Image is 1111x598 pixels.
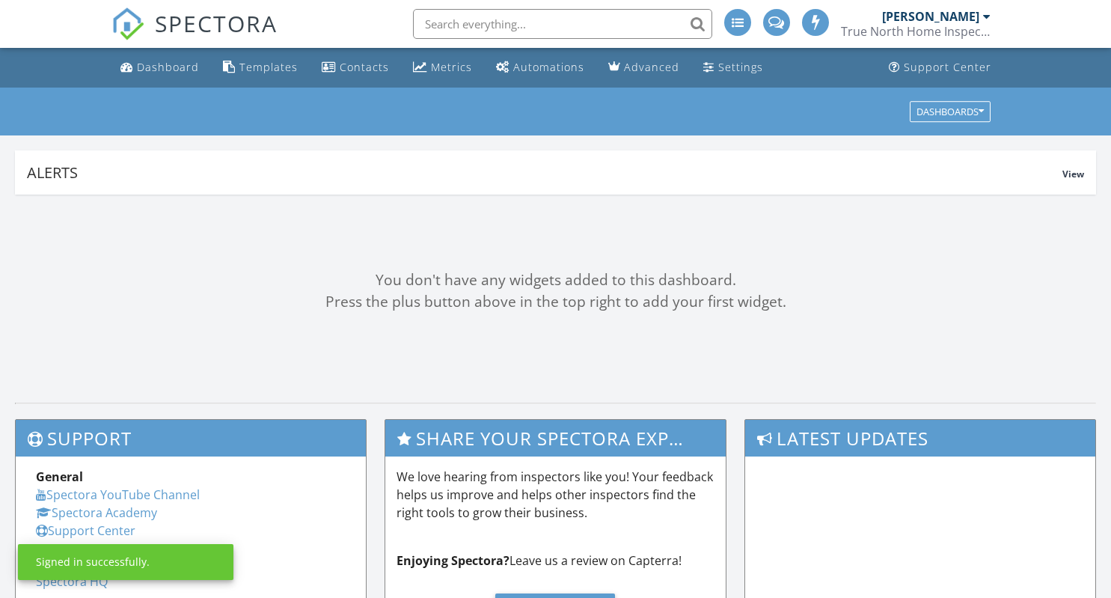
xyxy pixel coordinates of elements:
a: Support Center [36,522,135,539]
div: Templates [239,60,298,74]
div: Contacts [340,60,389,74]
a: Settings [697,54,769,82]
a: Spectora Academy [36,504,157,521]
div: Dashboards [916,106,984,117]
a: Automations (Advanced) [490,54,590,82]
h3: Share Your Spectora Experience [385,420,726,457]
div: Signed in successfully. [36,555,150,570]
h3: Latest Updates [745,420,1095,457]
span: View [1062,168,1084,180]
strong: General [36,469,83,485]
div: Settings [718,60,763,74]
div: Press the plus button above in the top right to add your first widget. [15,291,1096,313]
div: Automations [513,60,584,74]
button: Dashboards [910,101,991,122]
div: True North Home Inspection LLC [841,24,991,39]
a: Dashboard [114,54,205,82]
a: Metrics [407,54,478,82]
div: Dashboard [137,60,199,74]
img: The Best Home Inspection Software - Spectora [111,7,144,40]
div: Support Center [904,60,991,74]
div: Advanced [624,60,679,74]
div: [PERSON_NAME] [882,9,979,24]
div: Metrics [431,60,472,74]
a: SPECTORA [111,20,278,52]
p: We love hearing from inspectors like you! Your feedback helps us improve and helps other inspecto... [397,468,715,522]
input: Search everything... [413,9,712,39]
a: Contacts [316,54,395,82]
h3: Support [16,420,366,457]
a: Spectora HQ [36,573,108,590]
div: You don't have any widgets added to this dashboard. [15,269,1096,291]
div: Alerts [27,162,1062,183]
a: Advanced [602,54,685,82]
a: Support Center [883,54,997,82]
p: Leave us a review on Capterra! [397,552,715,570]
a: Spectora YouTube Channel [36,486,200,503]
span: SPECTORA [155,7,278,39]
a: Templates [217,54,304,82]
strong: Enjoying Spectora? [397,552,509,569]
